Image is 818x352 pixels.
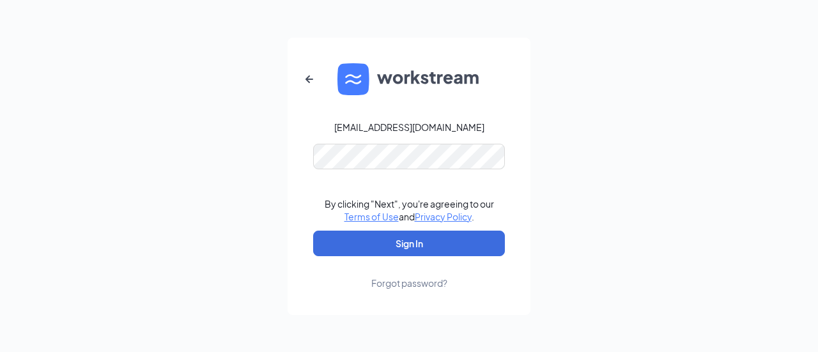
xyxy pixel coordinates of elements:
div: [EMAIL_ADDRESS][DOMAIN_NAME] [334,121,484,134]
button: Sign In [313,231,505,256]
img: WS logo and Workstream text [337,63,481,95]
div: By clicking "Next", you're agreeing to our and . [325,197,494,223]
svg: ArrowLeftNew [302,72,317,87]
div: Forgot password? [371,277,447,289]
a: Forgot password? [371,256,447,289]
button: ArrowLeftNew [294,64,325,95]
a: Terms of Use [344,211,399,222]
a: Privacy Policy [415,211,472,222]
